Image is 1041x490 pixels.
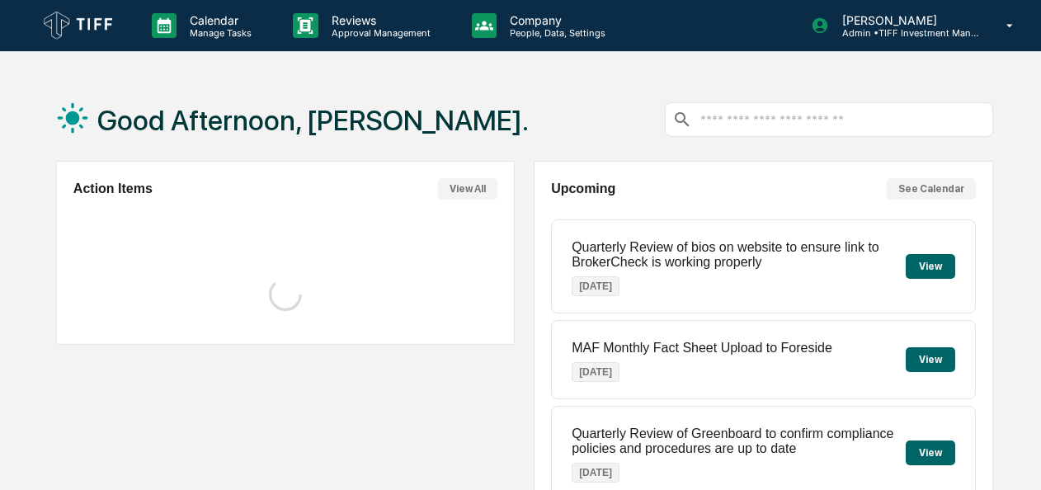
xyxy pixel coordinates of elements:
p: [DATE] [572,276,619,296]
p: Admin • TIFF Investment Management [829,27,982,39]
p: [DATE] [572,362,619,382]
button: View [906,441,955,465]
p: MAF Monthly Fact Sheet Upload to Foreside [572,341,832,356]
h1: Good Afternoon, [PERSON_NAME]. [97,104,529,137]
p: Approval Management [318,27,439,39]
p: Manage Tasks [177,27,260,39]
h2: Upcoming [551,181,615,196]
img: logo [40,7,119,44]
button: View All [438,178,497,200]
button: View [906,254,955,279]
p: People, Data, Settings [497,27,614,39]
button: View [906,347,955,372]
button: See Calendar [887,178,976,200]
p: Company [497,13,614,27]
h2: Action Items [73,181,153,196]
p: Quarterly Review of Greenboard to confirm compliance policies and procedures are up to date [572,426,906,456]
p: Reviews [318,13,439,27]
p: [PERSON_NAME] [829,13,982,27]
p: Quarterly Review of bios on website to ensure link to BrokerCheck is working properly [572,240,906,270]
p: Calendar [177,13,260,27]
p: [DATE] [572,463,619,483]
